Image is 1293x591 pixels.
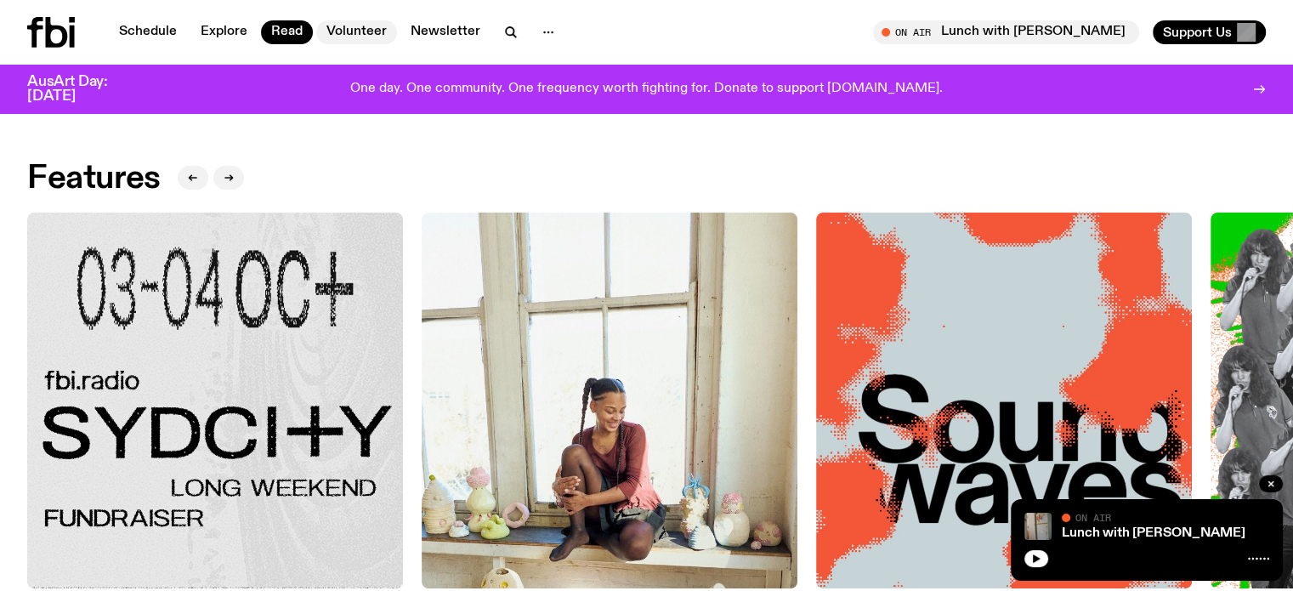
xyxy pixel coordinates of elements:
a: Newsletter [400,20,491,44]
a: Read [261,20,313,44]
a: Explore [190,20,258,44]
button: On AirLunch with [PERSON_NAME] [873,20,1139,44]
a: Schedule [109,20,187,44]
button: Support Us [1153,20,1266,44]
img: Black text on gray background. Reading top to bottom: 03-04 OCT. fbi.radio SYDCITY LONG WEEKEND F... [27,213,403,588]
h2: Features [27,163,161,194]
span: On Air [1075,512,1111,523]
p: One day. One community. One frequency worth fighting for. Donate to support [DOMAIN_NAME]. [350,82,943,97]
a: Volunteer [316,20,397,44]
a: Lunch with [PERSON_NAME] [1062,526,1245,540]
span: Support Us [1163,25,1232,40]
h3: AusArt Day: [DATE] [27,75,136,104]
img: The text Sound waves, with one word stacked upon another, in black text on a bluish-gray backgrou... [816,213,1192,588]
